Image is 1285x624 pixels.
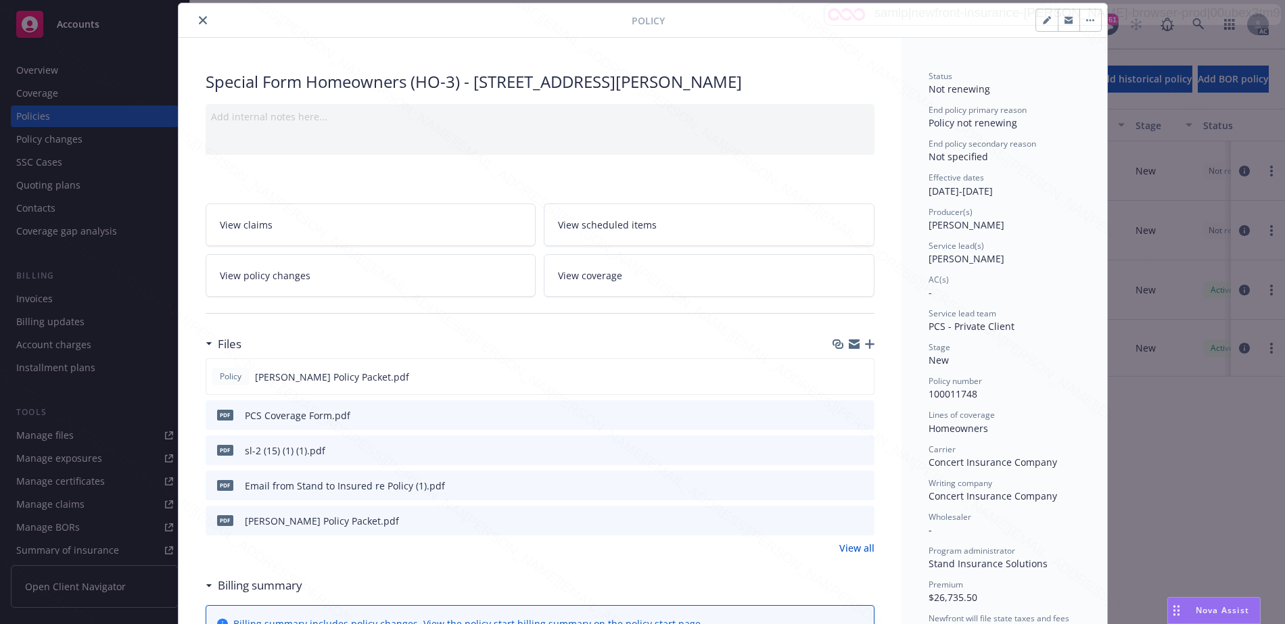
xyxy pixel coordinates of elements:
button: Nova Assist [1167,597,1261,624]
span: [PERSON_NAME] [929,218,1004,231]
span: Stage [929,341,950,353]
span: Nova Assist [1196,604,1249,616]
div: PCS Coverage Form.pdf [245,408,350,423]
span: Policy number [929,375,982,387]
span: View policy changes [220,268,310,283]
span: Policy [217,370,244,383]
button: preview file [857,479,869,493]
span: View claims [220,218,273,232]
a: View coverage [544,254,874,297]
a: View policy changes [206,254,536,297]
span: Service lead team [929,308,996,319]
span: Service lead(s) [929,240,984,251]
div: Billing summary [206,577,302,594]
button: preview file [857,514,869,528]
span: Producer(s) [929,206,973,218]
span: View coverage [558,268,622,283]
span: Newfront will file state taxes and fees [929,613,1069,624]
span: - [929,523,932,536]
span: pdf [217,480,233,490]
span: AC(s) [929,274,949,285]
button: preview file [856,370,868,384]
span: Concert Insurance Company [929,489,1057,502]
button: preview file [857,408,869,423]
span: New [929,354,949,366]
h3: Billing summary [218,577,302,594]
span: End policy secondary reason [929,138,1036,149]
span: Premium [929,579,963,590]
span: Lines of coverage [929,409,995,421]
button: preview file [857,443,869,458]
button: close [195,12,211,28]
span: Status [929,70,952,82]
div: Email from Stand to Insured re Policy (1).pdf [245,479,445,493]
span: View scheduled items [558,218,657,232]
div: Files [206,335,241,353]
h3: Files [218,335,241,353]
span: Policy not renewing [929,116,1017,129]
div: sl-2 (15) (1) (1).pdf [245,443,325,458]
span: Policy [632,14,665,28]
span: End policy primary reason [929,104,1027,116]
span: Wholesaler [929,511,971,523]
span: Not renewing [929,82,990,95]
span: pdf [217,410,233,420]
span: PCS - Private Client [929,320,1014,333]
span: Program administrator [929,545,1015,556]
div: Special Form Homeowners (HO-3) - [STREET_ADDRESS][PERSON_NAME] [206,70,874,93]
span: [PERSON_NAME] [929,252,1004,265]
button: download file [835,479,846,493]
span: 100011748 [929,387,977,400]
span: Stand Insurance Solutions [929,557,1048,570]
div: Drag to move [1168,598,1185,623]
a: View claims [206,203,536,246]
div: [DATE] - [DATE] [929,172,1080,197]
button: download file [835,408,846,423]
span: pdf [217,445,233,455]
a: View scheduled items [544,203,874,246]
button: download file [835,443,846,458]
button: download file [835,514,846,528]
span: [PERSON_NAME] Policy Packet.pdf [255,370,409,384]
span: Writing company [929,477,992,489]
span: Carrier [929,443,956,455]
span: Effective dates [929,172,984,183]
div: [PERSON_NAME] Policy Packet.pdf [245,514,399,528]
span: Homeowners [929,422,988,435]
span: Concert Insurance Company [929,456,1057,469]
button: download file [835,370,845,384]
a: View all [839,541,874,555]
span: pdf [217,515,233,525]
div: Add internal notes here... [211,110,869,124]
span: Not specified [929,150,988,163]
span: - [929,286,932,299]
span: $26,735.50 [929,591,977,604]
